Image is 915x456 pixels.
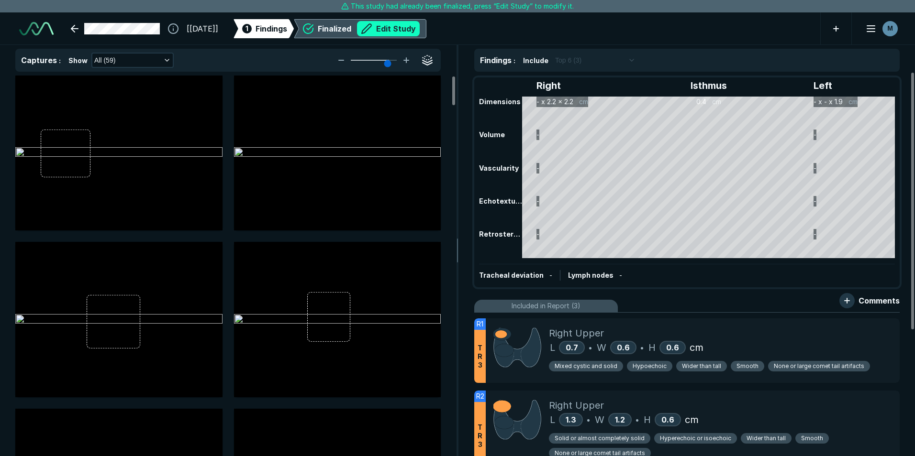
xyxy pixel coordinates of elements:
[619,271,622,279] span: -
[15,18,57,39] a: See-Mode Logo
[549,326,604,340] span: Right Upper
[256,23,287,34] span: Findings
[478,423,482,449] span: T R 3
[617,343,630,352] span: 0.6
[690,340,703,355] span: cm
[294,19,426,38] div: FinalizedEdit Study
[318,21,420,36] div: Finalized
[682,362,721,370] span: Wider than tall
[774,362,864,370] span: None or large comet tail artifacts
[59,56,61,65] span: :
[882,21,898,36] div: avatar-name
[19,22,54,35] img: See-Mode Logo
[94,55,115,65] span: All (59)
[477,319,483,329] span: R1
[351,1,574,11] span: This study had already been finalized, press “Edit Study” to modify it.
[589,342,592,353] span: •
[234,147,441,159] img: 8324234d-7244-4ec7-ab03-742620270d09
[21,55,57,65] span: Captures
[480,55,512,65] span: Findings
[640,342,644,353] span: •
[747,434,786,443] span: Wider than tall
[801,434,823,443] span: Smooth
[661,415,674,424] span: 0.6
[685,413,699,427] span: cm
[523,55,548,65] span: Include
[859,295,900,306] span: Comments
[550,340,555,355] span: L
[234,314,441,326] img: 6efc6512-be9f-495d-add4-6d1e99240506
[597,340,606,355] span: W
[234,19,294,38] div: 1Findings
[555,434,645,443] span: Solid or almost completely solid
[859,19,900,38] button: avatar-name
[493,398,541,441] img: CbILEAAAAAZJREFUAwBrZUPtEbaQpAAAAABJRU5ErkJggg==
[476,391,484,402] span: R2
[555,55,581,65] span: Top 6 (3)
[636,414,639,425] span: •
[615,415,625,424] span: 1.2
[736,362,759,370] span: Smooth
[595,413,604,427] span: W
[15,314,223,326] img: 31aaf5c4-2ecb-41d6-b871-d91b72ba1afb
[660,434,731,443] span: Hyperechoic or isoechoic
[513,56,515,65] span: :
[187,23,218,34] span: [[DATE]]
[245,23,248,33] span: 1
[568,271,614,279] span: Lymph nodes
[666,343,679,352] span: 0.6
[479,271,544,279] span: Tracheal deviation
[587,414,590,425] span: •
[68,55,88,65] span: Show
[15,147,223,159] img: 1bbda2ba-6102-49cd-8aa8-ea9d0a8fc18a
[478,344,482,369] span: T R 3
[633,362,667,370] span: Hypoechoic
[644,413,651,427] span: H
[648,340,656,355] span: H
[555,362,617,370] span: Mixed cystic and solid
[493,326,541,369] img: 8d4iBdAAAABklEQVQDAK+GTzgZMe5bAAAAAElFTkSuQmCC
[566,415,576,424] span: 1.3
[474,318,900,383] div: R1TR3Right UpperL0.7•W0.6•H0.6cmMixed cystic and solidHypoechoicWider than tallSmoothNone or larg...
[887,23,893,33] span: M
[549,271,552,279] span: -
[549,398,604,413] span: Right Upper
[566,343,578,352] span: 0.7
[357,21,420,36] button: Edit Study
[550,413,555,427] span: L
[512,301,580,311] span: Included in Report (3)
